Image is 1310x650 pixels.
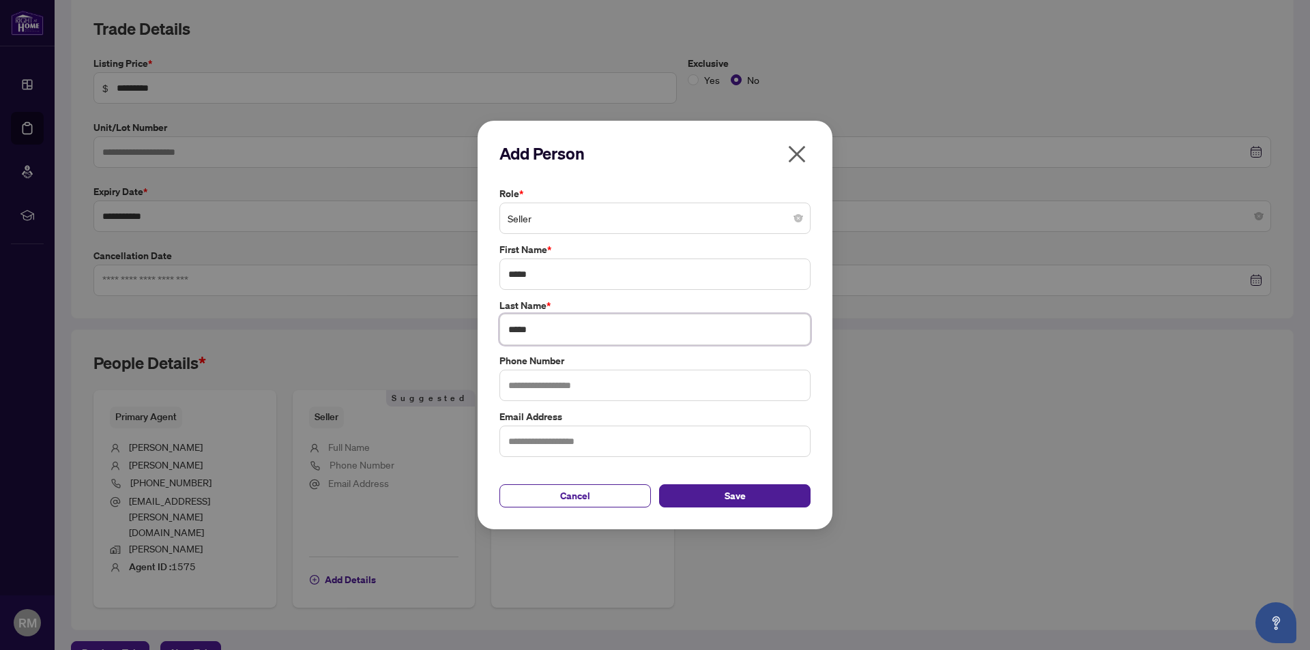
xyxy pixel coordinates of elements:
[499,143,811,164] h2: Add Person
[499,242,811,257] label: First Name
[786,143,808,165] span: close
[794,214,802,222] span: close-circle
[508,205,802,231] span: Seller
[499,484,651,507] button: Cancel
[1255,602,1296,643] button: Open asap
[560,485,590,507] span: Cancel
[499,409,811,424] label: Email Address
[725,485,746,507] span: Save
[499,298,811,313] label: Last Name
[499,186,811,201] label: Role
[499,353,811,368] label: Phone Number
[659,484,811,507] button: Save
